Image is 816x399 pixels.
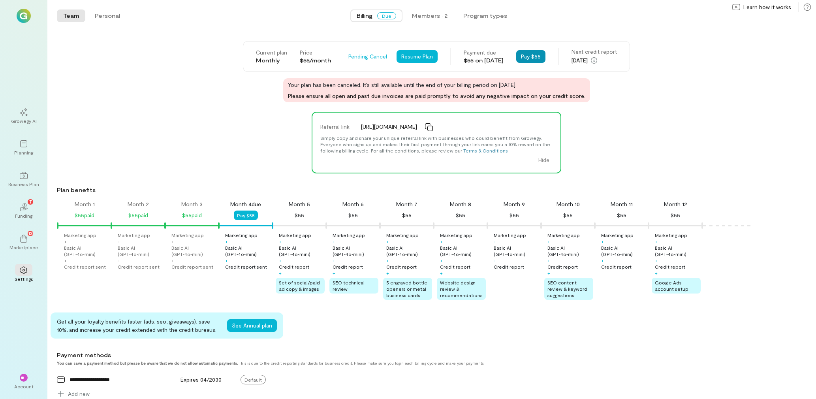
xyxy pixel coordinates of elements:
div: Credit report [440,263,470,270]
div: Marketing app [225,232,258,238]
button: Team [57,9,85,22]
div: Basic AI (GPT‑4o‑mini) [547,245,593,257]
div: Marketing app [64,232,96,238]
div: Basic AI (GPT‑4o‑mini) [279,245,325,257]
div: + [279,270,282,276]
button: Hide [534,154,554,166]
div: Basic AI (GPT‑4o‑mini) [386,245,432,257]
div: Month 7 [396,200,417,208]
span: 13 [28,230,33,237]
a: Business Plan [9,165,38,194]
div: + [118,257,120,263]
div: Planning [14,149,33,156]
div: [DATE] [572,56,617,65]
span: Website design review & recommendations [440,280,483,298]
div: Credit report [655,263,685,270]
button: Members · 2 [406,9,454,22]
div: Basic AI (GPT‑4o‑mini) [333,245,378,257]
div: $55 [456,211,465,220]
div: $55 [348,211,358,220]
span: Billing [357,12,372,20]
div: Credit report [547,263,578,270]
div: Marketplace [9,244,38,250]
button: See Annual plan [227,319,277,332]
div: + [279,238,282,245]
div: Credit report sent [171,263,213,270]
a: Settings [9,260,38,288]
div: Basic AI (GPT‑4o‑mini) [64,245,110,257]
a: Growegy AI [9,102,38,130]
div: Credit report [494,263,524,270]
span: 7 [29,198,32,205]
div: Marketing app [386,232,419,238]
button: Pending Cancel [344,50,392,63]
div: Growegy AI [11,118,37,124]
div: + [279,257,282,263]
div: Marketing app [118,232,150,238]
div: Month 2 [128,200,149,208]
div: $55 paid [128,211,148,220]
div: Price [300,49,331,56]
div: $55 [402,211,412,220]
div: Settings [15,276,33,282]
div: + [494,238,496,245]
div: Month 1 [75,200,95,208]
button: Pay $55 [516,50,545,63]
div: Marketing app [171,232,204,238]
div: $55 [617,211,626,220]
span: Due [377,12,396,19]
button: BillingDue [350,9,402,22]
span: Please ensure all open and past due invoices are paid promptly to avoid any negative impact on yo... [288,92,585,100]
button: Pay $55 [234,211,258,220]
div: Business Plan [8,181,39,187]
div: + [171,257,174,263]
div: + [601,238,604,245]
div: Current plan [256,49,287,56]
span: SEO technical review [333,280,365,292]
div: Members · 2 [412,12,447,20]
div: Month 10 [557,200,580,208]
div: Marketing app [440,232,472,238]
div: + [64,257,67,263]
div: Credit report [386,263,417,270]
div: + [655,270,658,276]
div: $55 paid [75,211,94,220]
div: Basic AI (GPT‑4o‑mini) [601,245,647,257]
div: Marketing app [547,232,580,238]
div: Marketing app [333,232,365,238]
div: Month 3 [181,200,203,208]
div: + [655,238,658,245]
div: + [494,257,496,263]
div: Payment due [464,49,504,56]
span: Learn how it works [743,3,791,11]
span: Expires 04/2030 [180,376,222,383]
div: + [440,238,443,245]
div: + [440,257,443,263]
div: Marketing app [655,232,687,238]
a: Funding [9,197,38,225]
div: Marketing app [494,232,526,238]
span: Your plan has been canceled. It’s still available until the end of your billing period on [DATE]. [288,81,585,89]
span: Set of social/paid ad copy & images [279,280,320,292]
div: $55 [563,211,573,220]
div: + [171,238,174,245]
div: Basic AI (GPT‑4o‑mini) [171,245,217,257]
div: + [547,257,550,263]
div: Basic AI (GPT‑4o‑mini) [225,245,271,257]
div: Credit report [601,263,632,270]
div: Account [14,383,34,390]
div: + [547,270,550,276]
div: Credit report [279,263,309,270]
a: Terms & Conditions [463,148,508,153]
span: Pending Cancel [348,53,387,60]
div: Credit report sent [64,263,106,270]
div: Month 8 [450,200,471,208]
div: Marketing app [601,232,634,238]
div: Monthly [256,56,287,64]
div: Referral link [316,119,356,135]
div: Credit report sent [225,263,267,270]
div: Get all your loyalty benefits faster (ads, seo, giveaways), save 10%, and increase your credit ex... [57,317,221,334]
div: $55/month [300,56,331,64]
span: Google Ads account setup [655,280,688,292]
